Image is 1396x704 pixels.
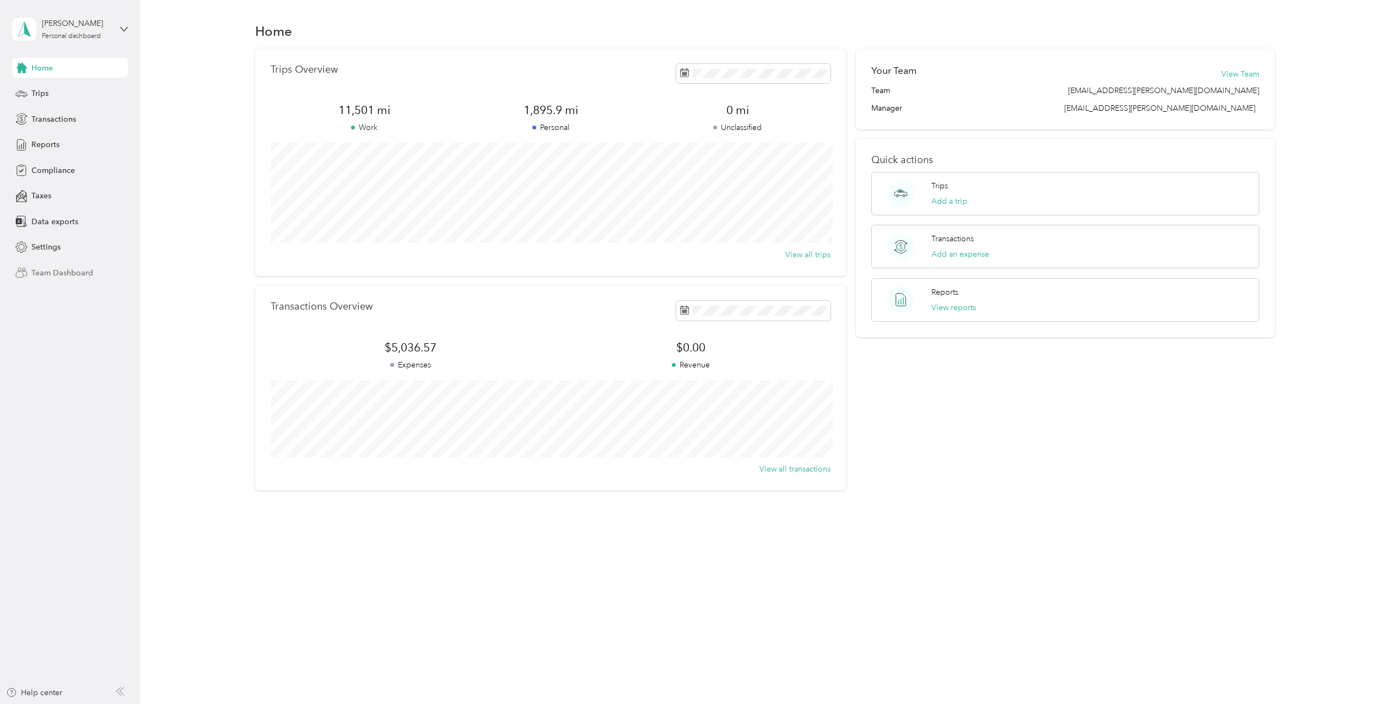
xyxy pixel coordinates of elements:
[871,85,890,96] span: Team
[931,302,976,313] button: View reports
[551,340,831,355] span: $0.00
[42,18,111,29] div: [PERSON_NAME]
[931,248,989,260] button: Add an expense
[31,267,93,279] span: Team Dashboard
[271,359,551,371] p: Expenses
[644,122,831,133] p: Unclassified
[1064,104,1255,113] span: [EMAIL_ADDRESS][PERSON_NAME][DOMAIN_NAME]
[255,25,292,37] h1: Home
[31,139,60,150] span: Reports
[551,359,831,371] p: Revenue
[6,687,62,698] button: Help center
[271,122,457,133] p: Work
[871,102,902,114] span: Manager
[31,165,75,176] span: Compliance
[31,216,78,228] span: Data exports
[457,122,644,133] p: Personal
[42,33,101,40] div: Personal dashboard
[931,233,974,245] p: Transactions
[785,249,831,261] button: View all trips
[1221,68,1259,80] button: View Team
[271,64,338,75] p: Trips Overview
[31,241,61,253] span: Settings
[1334,642,1396,704] iframe: Everlance-gr Chat Button Frame
[871,64,917,78] h2: Your Team
[931,286,958,298] p: Reports
[271,340,551,355] span: $5,036.57
[759,463,831,475] button: View all transactions
[31,113,76,125] span: Transactions
[31,88,48,99] span: Trips
[271,102,457,118] span: 11,501 mi
[644,102,831,118] span: 0 mi
[871,154,1260,166] p: Quick actions
[931,196,967,207] button: Add a trip
[271,301,373,312] p: Transactions Overview
[1068,85,1259,96] span: [EMAIL_ADDRESS][PERSON_NAME][DOMAIN_NAME]
[31,190,51,202] span: Taxes
[457,102,644,118] span: 1,895.9 mi
[31,62,53,74] span: Home
[931,180,948,192] p: Trips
